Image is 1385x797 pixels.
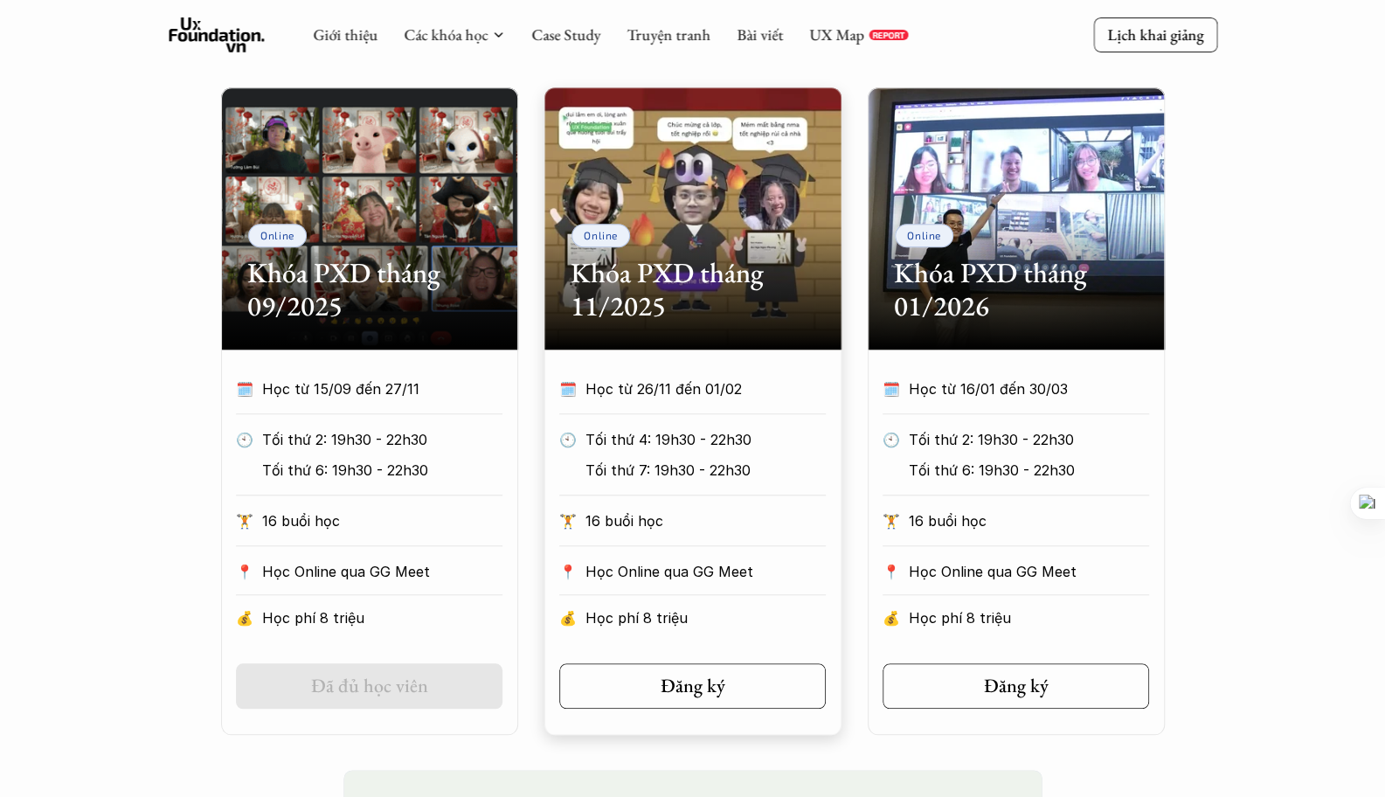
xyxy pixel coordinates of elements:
p: Tối thứ 2: 19h30 - 22h30 [909,426,1149,453]
a: Đăng ký [559,663,826,709]
a: UX Map [809,24,864,45]
p: Học từ 16/01 đến 30/03 [909,376,1117,402]
p: 🏋️ [559,508,577,534]
p: REPORT [872,30,904,40]
p: Học từ 26/11 đến 01/02 [585,376,793,402]
p: Học Online qua GG Meet [262,558,502,585]
h5: Đăng ký [661,675,725,697]
a: Giới thiệu [313,24,377,45]
p: 🕙 [559,426,577,453]
p: 🗓️ [236,376,253,402]
a: Case Study [531,24,600,45]
p: Học phí 8 triệu [585,605,826,631]
h2: Khóa PXD tháng 09/2025 [247,256,492,323]
p: 16 buổi học [262,508,502,534]
p: 📍 [883,564,900,580]
p: 🕙 [236,426,253,453]
a: Bài viết [737,24,783,45]
p: Tối thứ 6: 19h30 - 22h30 [909,457,1149,483]
p: 💰 [883,605,900,631]
p: Online [584,229,618,241]
h2: Khóa PXD tháng 01/2026 [894,256,1139,323]
p: 16 buổi học [909,508,1149,534]
p: Học Online qua GG Meet [585,558,826,585]
p: Tối thứ 4: 19h30 - 22h30 [585,426,826,453]
p: Online [260,229,294,241]
p: Online [907,229,941,241]
p: 🕙 [883,426,900,453]
p: 💰 [559,605,577,631]
h5: Đã đủ học viên [311,675,428,697]
p: Lịch khai giảng [1107,24,1203,45]
h2: Khóa PXD tháng 11/2025 [571,256,815,323]
a: Các khóa học [404,24,488,45]
p: 🏋️ [236,508,253,534]
p: Tối thứ 2: 19h30 - 22h30 [262,426,502,453]
p: Học Online qua GG Meet [909,558,1149,585]
p: 📍 [236,564,253,580]
p: 🗓️ [559,376,577,402]
a: Đăng ký [883,663,1149,709]
p: Học từ 15/09 đến 27/11 [262,376,470,402]
p: 16 buổi học [585,508,826,534]
a: Lịch khai giảng [1093,17,1217,52]
p: Tối thứ 6: 19h30 - 22h30 [262,457,502,483]
h5: Đăng ký [984,675,1049,697]
p: 🏋️ [883,508,900,534]
a: REPORT [869,30,908,40]
p: 💰 [236,605,253,631]
p: Học phí 8 triệu [262,605,502,631]
p: Học phí 8 triệu [909,605,1149,631]
p: 🗓️ [883,376,900,402]
a: Truyện tranh [627,24,710,45]
p: Tối thứ 7: 19h30 - 22h30 [585,457,826,483]
p: 📍 [559,564,577,580]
